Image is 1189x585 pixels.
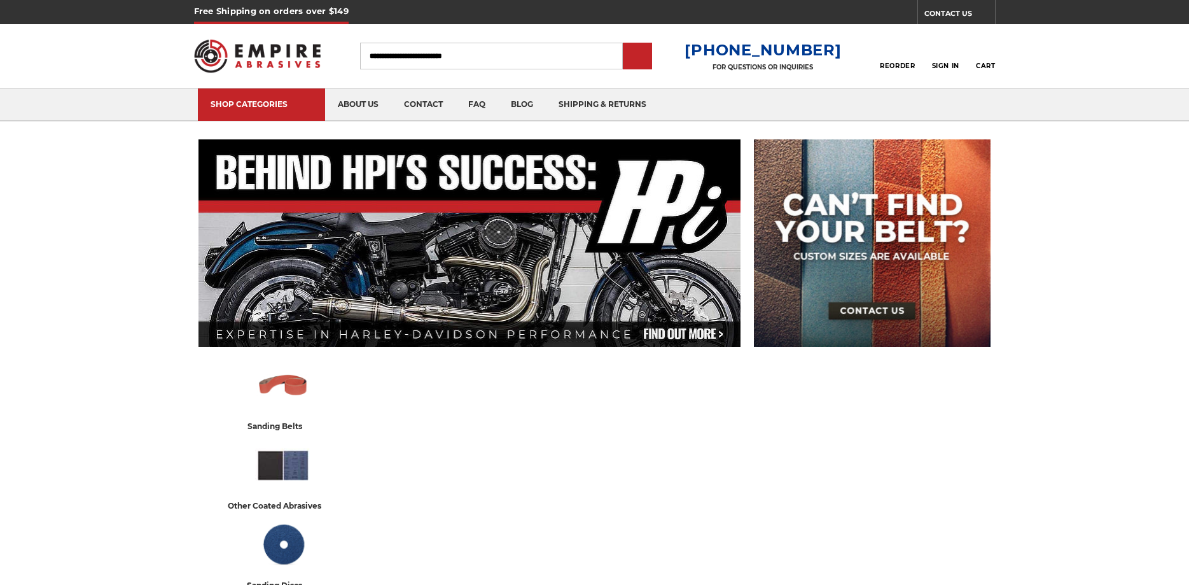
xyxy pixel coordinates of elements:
[455,88,498,121] a: faq
[204,358,363,433] a: sanding belts
[194,31,321,81] img: Empire Abrasives
[325,88,391,121] a: about us
[391,88,455,121] a: contact
[255,358,311,413] img: Sanding Belts
[546,88,659,121] a: shipping & returns
[255,438,311,493] img: Other Coated Abrasives
[685,63,841,71] p: FOR QUESTIONS OR INQUIRIES
[880,62,915,70] span: Reorder
[498,88,546,121] a: blog
[211,99,312,109] div: SHOP CATEGORIES
[228,499,338,512] div: other coated abrasives
[255,518,311,572] img: Sanding Discs
[976,42,995,70] a: Cart
[924,6,995,24] a: CONTACT US
[685,41,841,59] a: [PHONE_NUMBER]
[204,438,363,512] a: other coated abrasives
[247,419,319,433] div: sanding belts
[625,44,650,69] input: Submit
[754,139,991,347] img: promo banner for custom belts.
[932,62,959,70] span: Sign In
[880,42,915,69] a: Reorder
[198,88,325,121] a: SHOP CATEGORIES
[198,139,741,347] img: Banner for an interview featuring Horsepower Inc who makes Harley performance upgrades featured o...
[976,62,995,70] span: Cart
